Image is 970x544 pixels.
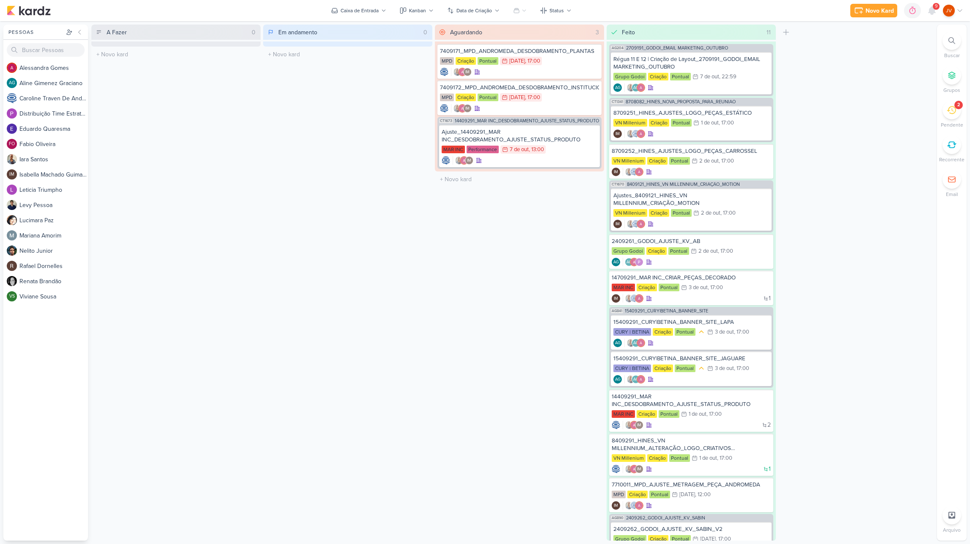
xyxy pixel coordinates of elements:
div: 3 de out [689,285,708,290]
p: IM [637,423,641,428]
div: 0 [420,28,431,37]
p: IM [467,159,471,163]
p: AG [627,260,632,265]
img: Alessandra Gomes [637,339,645,347]
p: VS [9,294,15,299]
div: , 22:59 [719,74,736,80]
div: Isabella Machado Guimarães [612,294,620,303]
img: Caroline Traven De Andrade [632,220,640,228]
div: MPD [440,57,454,65]
div: Pontual [659,284,679,291]
div: Prioridade Média [697,364,706,373]
div: Pontual [649,491,670,498]
img: Alessandra Gomes [630,465,638,473]
div: 2409261_GODOI_AJUSTE_KV_AB [612,237,771,245]
div: , 17:00 [734,329,749,335]
div: 14409291_MAR INC_DESDOBRAMENTO_AJUSTE_STATUS_PRODUTO [612,393,771,408]
div: Colaboradores: Iara Santos, Alessandra Gomes, Isabella Machado Guimarães [451,68,472,76]
img: Leticia Triumpho [7,185,17,195]
div: A l e s s a n d r a G o m e s [19,64,88,72]
div: , 17:00 [708,285,723,290]
div: Pessoas [7,28,64,36]
div: Criação [646,247,667,255]
div: CURY | BETINA [613,365,651,372]
div: , 17:00 [719,158,734,164]
div: L u c i m a r a P a z [19,216,88,225]
div: [DATE] [700,536,716,542]
div: Criador(a): Caroline Traven De Andrade [612,421,620,429]
div: Fabio Oliveira [7,139,17,149]
div: Criação [456,94,476,101]
div: Colaboradores: Iara Santos, Caroline Traven De Andrade, Alessandra Gomes [623,168,643,176]
img: Distribuição Time Estratégico [7,108,17,119]
div: Grupo Godoi [613,73,646,80]
div: Pontual [670,73,691,80]
img: kardz.app [7,6,51,16]
div: 2 [957,102,960,108]
img: Alessandra Gomes [637,83,645,92]
div: Isabella Machado Guimarães [612,501,620,510]
div: Criador(a): Isabella Machado Guimarães [612,294,620,303]
div: , 17:00 [717,456,732,461]
div: Isabella Machado Guimarães [635,421,643,429]
span: 2709191_GODOI_EMAIL MARKETING_OUTUBRO [626,46,728,50]
img: Iara Santos [627,339,635,347]
img: Caroline Traven De Andrade [612,465,620,473]
img: Iara Santos [627,130,635,138]
img: Alessandra Gomes [635,168,643,176]
div: Aline Gimenez Graciano [613,83,622,92]
div: Criação [627,491,648,498]
div: , 17:00 [719,120,734,126]
div: Aline Gimenez Graciano [612,258,620,266]
div: Aline Gimenez Graciano [632,83,640,92]
div: Criador(a): Aline Gimenez Graciano [612,258,620,266]
img: Renata Brandão [7,276,17,286]
div: MAR INC [612,410,635,418]
div: Criador(a): Caroline Traven De Andrade [440,68,448,76]
div: 15409291_CURY|BETINA_BANNER_SITE_LAPA [613,318,769,326]
div: Pontual [670,535,691,543]
img: Iara Santos [627,375,635,384]
div: , 17:00 [706,411,722,417]
div: Criador(a): Caroline Traven De Andrade [440,104,448,113]
div: Colaboradores: Aline Gimenez Graciano, Alessandra Gomes, Distribuição Time Estratégico [623,258,643,266]
img: Caroline Traven De Andrade [630,294,638,303]
div: Criador(a): Isabella Machado Guimarães [612,501,620,510]
div: , 17:00 [718,249,733,254]
img: Iara Santos [453,68,462,76]
div: Pontual [675,328,695,336]
div: 3 [592,28,602,37]
span: 1 [769,295,771,301]
div: 2409262_GODOI_AJUSTE_KV_SABIN_V2 [613,525,769,533]
span: CT1673 [439,119,453,123]
div: I a r a S a n t o s [19,155,88,164]
div: Criador(a): Caroline Traven De Andrade [612,465,620,473]
li: Ctrl + F [937,31,967,59]
div: I s a b e l l a M a c h a d o G u i m a r ã e s [19,170,88,179]
span: AG841 [611,309,623,313]
div: Aline Gimenez Graciano [613,375,622,384]
div: Criador(a): Isabella Machado Guimarães [613,130,622,138]
div: 8709251_HINES_AJUSTES_LOGO_PEÇAS_ESTÁTICO [613,109,769,117]
img: Alessandra Gomes [460,156,468,165]
div: 1 de out [699,456,717,461]
div: M a r i a n a A m o r i m [19,231,88,240]
img: Lucimara Paz [7,215,17,225]
div: , 17:00 [716,536,731,542]
div: Criação [653,365,673,372]
span: 2 [767,422,771,428]
p: IM [465,70,470,75]
div: VN Millenium [613,119,647,127]
div: Joney Viana [943,5,955,17]
div: L e t i c i a T r i u m p h o [19,185,88,194]
div: 7 de out [510,147,529,152]
p: IM [614,297,618,301]
div: 3 de out [715,329,734,335]
div: Criação [647,157,668,165]
div: Criação [648,535,668,543]
div: Colaboradores: Iara Santos, Alessandra Gomes, Isabella Machado Guimarães [623,465,643,473]
div: Colaboradores: Iara Santos, Caroline Traven De Andrade, Alessandra Gomes [623,294,643,303]
div: F a b i o O l i v e i r a [19,140,88,149]
p: IM [616,222,620,226]
div: L e v y P e s s o a [19,201,88,210]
